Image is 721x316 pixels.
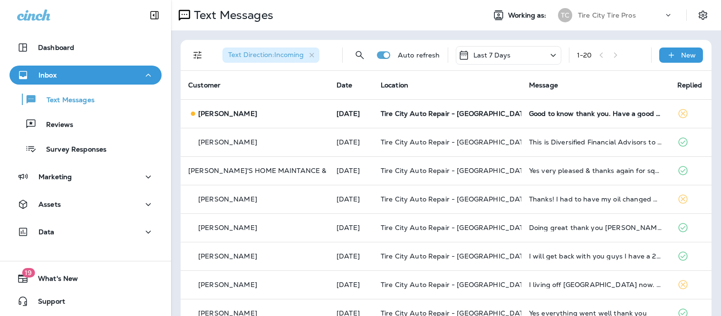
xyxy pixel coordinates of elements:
[10,66,162,85] button: Inbox
[190,8,273,22] p: Text Messages
[381,195,531,203] span: Tire City Auto Repair - [GEOGRAPHIC_DATA]
[336,195,365,203] p: Aug 16, 2025 11:32 AM
[38,44,74,51] p: Dashboard
[381,81,408,89] span: Location
[10,292,162,311] button: Support
[22,268,35,278] span: 19
[228,50,304,59] span: Text Direction : Incoming
[198,110,257,117] p: [PERSON_NAME]
[37,145,106,154] p: Survey Responses
[198,138,257,146] p: [PERSON_NAME]
[529,224,662,231] div: Doing great thank you sir
[198,195,257,203] p: [PERSON_NAME]
[336,281,365,288] p: Aug 15, 2025 08:47 PM
[681,51,696,59] p: New
[37,96,95,105] p: Text Messages
[10,167,162,186] button: Marketing
[381,138,531,146] span: Tire City Auto Repair - [GEOGRAPHIC_DATA]
[381,109,531,118] span: Tire City Auto Repair - [GEOGRAPHIC_DATA]
[350,46,369,65] button: Search Messages
[198,281,257,288] p: [PERSON_NAME]
[10,38,162,57] button: Dashboard
[381,223,531,232] span: Tire City Auto Repair - [GEOGRAPHIC_DATA]
[10,269,162,288] button: 19What's New
[473,51,511,59] p: Last 7 Days
[381,280,531,289] span: Tire City Auto Repair - [GEOGRAPHIC_DATA]
[398,51,440,59] p: Auto refresh
[677,81,702,89] span: Replied
[10,89,162,109] button: Text Messages
[529,167,662,174] div: Yes very pleased & thanks again for squeezing me in
[336,110,365,117] p: Aug 18, 2025 08:53 AM
[10,195,162,214] button: Assets
[336,138,365,146] p: Aug 17, 2025 11:41 AM
[29,275,78,286] span: What's New
[336,167,365,174] p: Aug 16, 2025 02:20 PM
[222,48,319,63] div: Text Direction:Incoming
[529,281,662,288] div: I living off lake Saint Clair now. A little too far away, but thanks for letting me know.
[188,167,353,174] p: [PERSON_NAME]'S HOME MAINTANCE & REPAIR
[38,228,55,236] p: Data
[38,201,61,208] p: Assets
[529,138,662,146] div: This is Diversified Financial Advisors to confirm your consent to receive texts, reply with the k...
[188,46,207,65] button: Filters
[10,114,162,134] button: Reviews
[529,195,662,203] div: Thanks! I had to have my oil changed when I went to Florida and I haven't been driving the Tahoe ...
[141,6,168,25] button: Collapse Sidebar
[188,81,221,89] span: Customer
[694,7,711,24] button: Settings
[381,166,531,175] span: Tire City Auto Repair - [GEOGRAPHIC_DATA]
[37,121,73,130] p: Reviews
[198,224,257,231] p: [PERSON_NAME]
[529,110,662,117] div: Good to know thank you. Have a good day and rest of the week!
[529,81,558,89] span: Message
[336,252,365,260] p: Aug 16, 2025 11:22 AM
[577,51,592,59] div: 1 - 20
[578,11,636,19] p: Tire City Tire Pros
[529,252,662,260] div: I will get back with you guys I have a 2005 GMC truck to need some work on it
[508,11,548,19] span: Working as:
[381,252,531,260] span: Tire City Auto Repair - [GEOGRAPHIC_DATA]
[10,139,162,159] button: Survey Responses
[336,81,353,89] span: Date
[10,222,162,241] button: Data
[38,71,57,79] p: Inbox
[336,224,365,231] p: Aug 16, 2025 11:23 AM
[558,8,572,22] div: TC
[29,297,65,309] span: Support
[38,173,72,181] p: Marketing
[198,252,257,260] p: [PERSON_NAME]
